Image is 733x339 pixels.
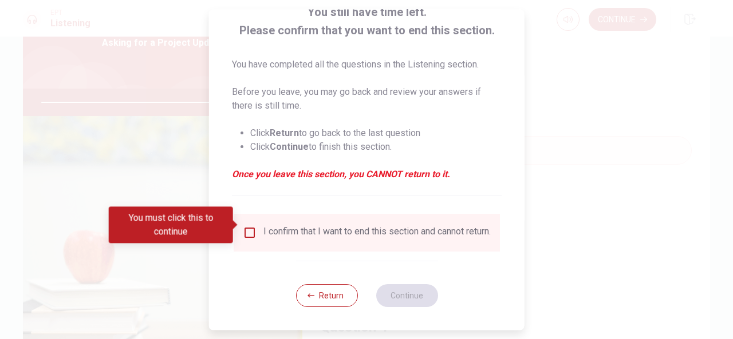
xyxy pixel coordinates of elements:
strong: Continue [270,141,309,152]
strong: Return [270,127,299,138]
p: Before you leave, you may go back and review your answers if there is still time. [232,85,502,113]
button: Return [295,284,357,307]
em: Once you leave this section, you CANNOT return to it. [232,167,502,181]
span: You still have time left. Please confirm that you want to end this section. [232,3,502,39]
button: Continue [376,284,438,307]
span: You must click this to continue [243,226,257,240]
div: You must click this to continue [109,206,233,243]
p: You have completed all the questions in the Listening section. [232,58,502,71]
div: I confirm that I want to end this section and cannot return. [263,226,491,240]
li: Click to go back to the last question [250,126,502,140]
li: Click to finish this section. [250,140,502,154]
